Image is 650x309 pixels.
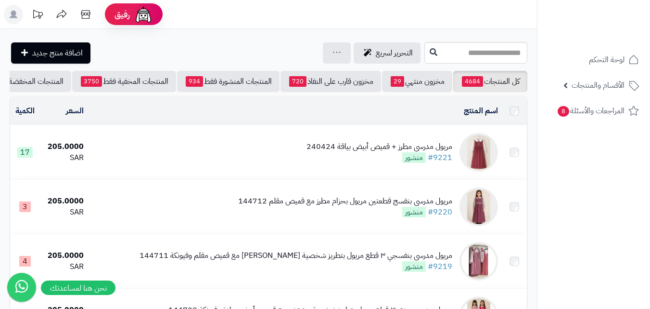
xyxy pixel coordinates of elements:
[459,242,498,281] img: مريول مدرسي بنفسجي ٣ قطع مريول بتطريز شخصية ستيتش مع قميص مقلم وفيونكة 144711
[17,147,33,158] span: 17
[306,141,452,152] div: مريول مدرسي مطرز + قميص أبيض بياقة 240424
[453,71,527,92] a: كل المنتجات4684
[382,71,452,92] a: مخزون منتهي29
[177,71,280,92] a: المنتجات المنشورة فقط934
[289,76,306,87] span: 720
[66,105,84,117] a: السعر
[115,9,130,20] span: رفيق
[19,256,31,267] span: 4
[462,76,483,87] span: 4684
[186,76,203,87] span: 934
[15,105,35,117] a: الكمية
[43,141,84,152] div: 205.0000
[43,196,84,207] div: 205.0000
[32,47,83,59] span: اضافة منتج جديد
[376,47,413,59] span: التحرير لسريع
[589,53,625,67] span: لوحة التحكم
[81,76,102,87] span: 3750
[543,48,644,71] a: لوحة التحكم
[43,207,84,218] div: SAR
[428,152,452,163] a: #9221
[238,196,452,207] div: مريول مدرسي بنفسج قطعتين مريول بحزام مطرز مع قميص مقلم 144712
[402,207,426,217] span: منشور
[140,250,452,261] div: مريول مدرسي بنفسجي ٣ قطع مريول بتطريز شخصية [PERSON_NAME] مع قميص مقلم وفيونكة 144711
[72,71,176,92] a: المنتجات المخفية فقط3750
[459,133,498,172] img: مريول مدرسي مطرز + قميص أبيض بياقة 240424
[572,79,625,92] span: الأقسام والمنتجات
[402,152,426,163] span: منشور
[558,106,569,117] span: 8
[428,261,452,272] a: #9219
[25,5,50,27] a: تحديثات المنصة
[464,105,498,117] a: اسم المنتج
[391,76,404,87] span: 29
[19,202,31,212] span: 3
[557,104,625,118] span: المراجعات والأسئلة
[543,99,644,122] a: المراجعات والأسئلة8
[134,5,153,24] img: ai-face.png
[11,42,90,64] a: اضافة منتج جديد
[428,206,452,218] a: #9220
[43,261,84,272] div: SAR
[354,42,421,64] a: التحرير لسريع
[402,261,426,272] span: منشور
[280,71,381,92] a: مخزون قارب على النفاذ720
[43,250,84,261] div: 205.0000
[43,152,84,163] div: SAR
[459,188,498,226] img: مريول مدرسي بنفسج قطعتين مريول بحزام مطرز مع قميص مقلم 144712
[585,26,641,46] img: logo-2.png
